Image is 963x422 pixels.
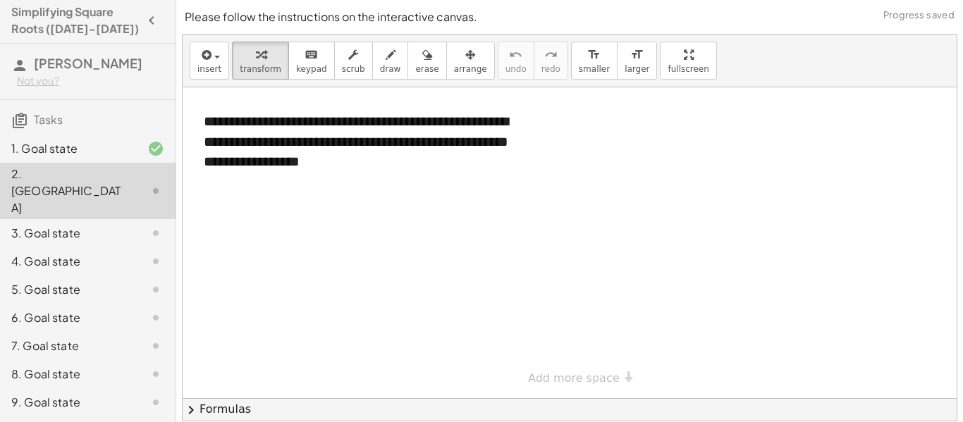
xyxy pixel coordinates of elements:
[380,64,401,74] span: draw
[11,337,125,354] div: 7. Goal state
[240,64,281,74] span: transform
[11,225,125,242] div: 3. Goal state
[147,253,164,270] i: Task not started.
[11,281,125,298] div: 5. Goal state
[183,402,200,418] span: chevron_right
[11,140,125,157] div: 1. Goal state
[305,46,318,63] i: keyboard
[288,42,335,80] button: keyboardkeypad
[147,309,164,326] i: Task not started.
[147,281,164,298] i: Task not started.
[17,74,164,88] div: Not you?
[505,64,527,74] span: undo
[668,64,709,74] span: fullscreen
[147,366,164,383] i: Task not started.
[11,394,125,411] div: 9. Goal state
[232,42,289,80] button: transform
[446,42,495,80] button: arrange
[185,8,955,25] p: Please follow the instructions on the interactive canvas.
[342,64,365,74] span: scrub
[147,394,164,411] i: Task not started.
[541,64,560,74] span: redo
[147,225,164,242] i: Task not started.
[11,366,125,383] div: 8. Goal state
[147,140,164,157] i: Task finished and correct.
[534,42,568,80] button: redoredo
[509,46,522,63] i: undo
[630,46,644,63] i: format_size
[544,46,558,63] i: redo
[296,64,327,74] span: keypad
[528,371,620,385] span: Add more space
[147,182,164,199] i: Task not started.
[197,64,221,74] span: insert
[407,42,446,80] button: erase
[625,64,649,74] span: larger
[190,42,229,80] button: insert
[334,42,373,80] button: scrub
[571,42,618,80] button: format_sizesmaller
[498,42,534,80] button: undoundo
[11,253,125,270] div: 4. Goal state
[183,398,957,421] button: chevron_rightFormulas
[372,42,409,80] button: draw
[34,55,142,71] span: [PERSON_NAME]
[11,166,125,216] div: 2. [GEOGRAPHIC_DATA]
[617,42,657,80] button: format_sizelarger
[34,112,63,127] span: Tasks
[883,8,955,23] span: Progress saved
[587,46,601,63] i: format_size
[454,64,487,74] span: arrange
[11,309,125,326] div: 6. Goal state
[579,64,610,74] span: smaller
[660,42,716,80] button: fullscreen
[147,337,164,354] i: Task not started.
[415,64,438,74] span: erase
[11,4,139,37] h4: Simplifying Square Roots ([DATE]-[DATE])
